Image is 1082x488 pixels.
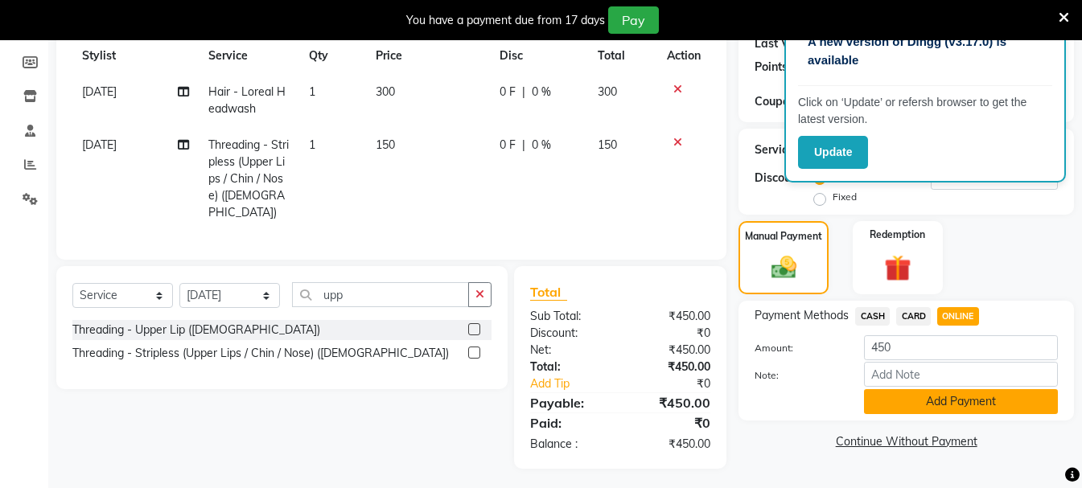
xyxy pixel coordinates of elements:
span: | [522,137,525,154]
span: 300 [376,84,395,99]
div: Discount: [755,170,804,187]
div: Paid: [518,413,620,433]
div: Threading - Upper Lip ([DEMOGRAPHIC_DATA]) [72,322,320,338]
span: 1 [309,137,315,152]
input: Add Note [864,362,1058,387]
span: 0 % [532,84,551,100]
div: Coupon Code [755,93,856,110]
div: ₹450.00 [620,393,722,412]
th: Total [588,38,657,74]
div: You have a payment due from 17 days [406,12,605,29]
th: Action [657,38,710,74]
label: Note: [743,368,852,383]
span: [DATE] [82,137,117,152]
label: Manual Payment [745,229,822,244]
div: ₹0 [620,413,722,433]
span: Hair - Loreal Headwash [208,84,286,116]
span: | [522,84,525,100]
span: 150 [376,137,395,152]
div: Net: [518,342,620,359]
span: CASH [855,307,890,326]
label: Redemption [870,228,925,242]
img: _cash.svg [763,253,804,282]
span: CARD [896,307,931,326]
div: Discount: [518,325,620,342]
span: 0 F [500,137,516,154]
th: Disc [490,38,588,74]
span: ONLINE [937,307,979,326]
div: ₹450.00 [620,308,722,325]
div: Points: [755,59,791,76]
span: Threading - Stripless (Upper Lips / Chin / Nose) ([DEMOGRAPHIC_DATA]) [208,137,289,219]
p: A new version of Dingg (v3.17.0) is available [808,33,1043,69]
a: Continue Without Payment [742,433,1071,450]
div: ₹450.00 [620,359,722,375]
button: Pay [608,6,659,34]
div: Balance : [518,436,620,453]
div: Sub Total: [518,308,620,325]
div: Service Total: [755,141,828,158]
a: Add Tip [518,375,638,392]
span: Total [530,284,567,301]
span: 0 F [500,84,516,100]
button: Add Payment [864,389,1058,414]
img: _gift.svg [876,252,919,285]
div: Total: [518,359,620,375]
span: Payment Methods [755,307,849,324]
span: [DATE] [82,84,117,99]
span: 0 % [532,137,551,154]
th: Qty [299,38,366,74]
button: Update [798,136,868,169]
span: 1 [309,84,315,99]
th: Price [366,38,490,74]
th: Service [199,38,299,74]
div: ₹450.00 [620,342,722,359]
div: Payable: [518,393,620,412]
div: ₹450.00 [620,436,722,453]
label: Fixed [833,190,857,204]
span: 150 [598,137,617,152]
span: 300 [598,84,617,99]
p: Click on ‘Update’ or refersh browser to get the latest version. [798,94,1052,128]
div: ₹0 [620,325,722,342]
input: Amount [864,335,1058,360]
label: Amount: [743,341,852,355]
div: Threading - Stripless (Upper Lips / Chin / Nose) ([DEMOGRAPHIC_DATA]) [72,345,449,362]
input: Search or Scan [292,282,469,307]
th: Stylist [72,38,199,74]
div: ₹0 [637,375,722,392]
div: Last Visit: [755,35,808,52]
